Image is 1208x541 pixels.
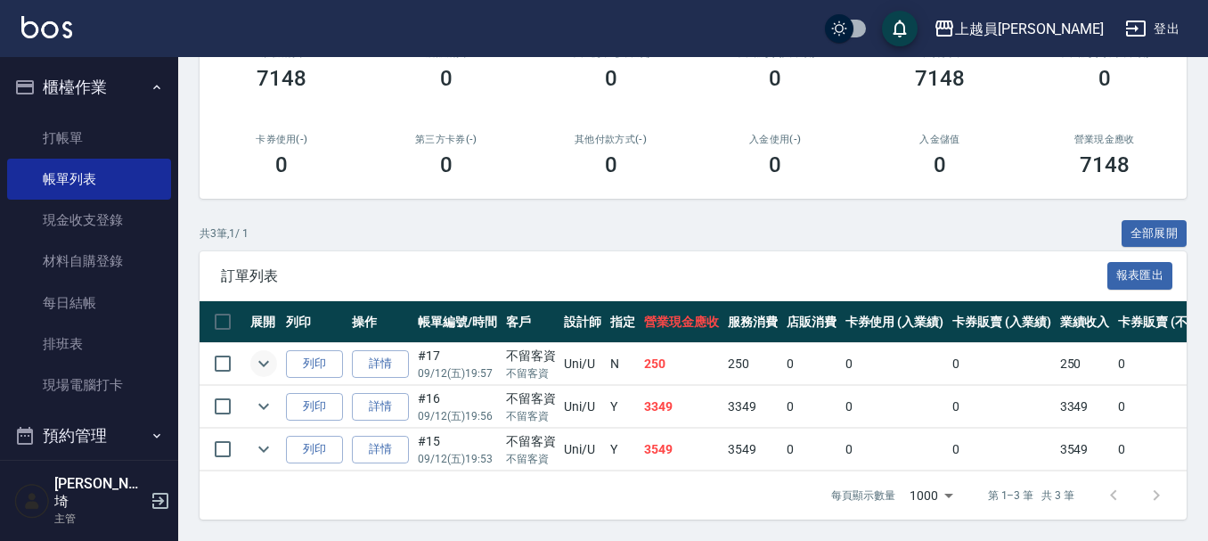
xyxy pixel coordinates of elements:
button: 列印 [286,393,343,421]
th: 業績收入 [1056,301,1114,343]
td: 0 [782,343,841,385]
td: 0 [948,429,1056,471]
th: 營業現金應收 [640,301,723,343]
a: 現場電腦打卡 [7,365,171,406]
a: 詳情 [352,350,409,378]
h3: 0 [275,152,288,177]
td: 3349 [723,386,782,428]
th: 服務消費 [723,301,782,343]
th: 設計師 [559,301,606,343]
button: expand row [250,350,277,377]
td: 3549 [1056,429,1114,471]
td: Y [606,386,640,428]
td: 0 [841,343,949,385]
td: 0 [948,343,1056,385]
button: 列印 [286,436,343,463]
img: Logo [21,16,72,38]
p: 09/12 (五) 19:53 [418,451,497,467]
th: 卡券販賣 (入業績) [948,301,1056,343]
a: 詳情 [352,393,409,421]
button: 預約管理 [7,413,171,459]
p: 主管 [54,511,145,527]
td: 0 [841,429,949,471]
th: 店販消費 [782,301,841,343]
div: 1000 [902,471,959,520]
h3: 7148 [915,66,965,91]
a: 現金收支登錄 [7,200,171,241]
td: 250 [640,343,723,385]
h3: 0 [1098,66,1111,91]
td: 3349 [1056,386,1114,428]
h2: 入金儲值 [879,134,1001,145]
p: 第 1–3 筆 共 3 筆 [988,488,1074,504]
td: 3549 [723,429,782,471]
img: Person [14,483,50,519]
p: 不留客資 [506,408,556,424]
h3: 0 [934,152,946,177]
a: 材料自購登錄 [7,241,171,282]
h3: 0 [769,152,781,177]
p: 每頁顯示數量 [831,488,895,504]
h3: 0 [440,152,453,177]
td: Uni /U [559,429,606,471]
th: 指定 [606,301,640,343]
th: 客戶 [502,301,560,343]
td: Y [606,429,640,471]
td: N [606,343,640,385]
p: 不留客資 [506,365,556,381]
a: 排班表 [7,324,171,365]
button: 報表匯出 [1107,262,1173,290]
button: 列印 [286,350,343,378]
th: 操作 [347,301,413,343]
div: 不留客資 [506,389,556,408]
div: 上越員[PERSON_NAME] [955,18,1104,40]
button: expand row [250,436,277,463]
td: #15 [413,429,502,471]
h2: 入金使用(-) [714,134,837,145]
td: 250 [723,343,782,385]
td: 250 [1056,343,1114,385]
h5: [PERSON_NAME]埼 [54,475,145,511]
a: 報表匯出 [1107,266,1173,283]
button: 登出 [1118,12,1187,45]
th: 列印 [282,301,347,343]
h3: 7148 [1080,152,1130,177]
th: 卡券使用 (入業績) [841,301,949,343]
th: 帳單編號/時間 [413,301,502,343]
button: 上越員[PERSON_NAME] [926,11,1111,47]
td: Uni /U [559,386,606,428]
button: save [882,11,918,46]
td: #16 [413,386,502,428]
p: 09/12 (五) 19:57 [418,365,497,381]
h3: 7148 [257,66,306,91]
p: 共 3 筆, 1 / 1 [200,225,249,242]
a: 帳單列表 [7,159,171,200]
button: expand row [250,393,277,420]
h2: 其他付款方式(-) [550,134,672,145]
a: 打帳單 [7,118,171,159]
td: 3549 [640,429,723,471]
p: 不留客資 [506,451,556,467]
span: 訂單列表 [221,267,1107,285]
h3: 0 [605,152,617,177]
button: 全部展開 [1122,220,1188,248]
div: 不留客資 [506,432,556,451]
td: 0 [841,386,949,428]
h2: 卡券使用(-) [221,134,343,145]
p: 09/12 (五) 19:56 [418,408,497,424]
h2: 第三方卡券(-) [386,134,508,145]
td: 0 [948,386,1056,428]
button: 報表及分析 [7,459,171,505]
td: Uni /U [559,343,606,385]
td: #17 [413,343,502,385]
td: 0 [782,386,841,428]
td: 3349 [640,386,723,428]
button: 櫃檯作業 [7,64,171,111]
div: 不留客資 [506,347,556,365]
a: 每日結帳 [7,283,171,324]
h3: 0 [440,66,453,91]
h3: 0 [769,66,781,91]
h2: 營業現金應收 [1043,134,1165,145]
th: 展開 [246,301,282,343]
h3: 0 [605,66,617,91]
